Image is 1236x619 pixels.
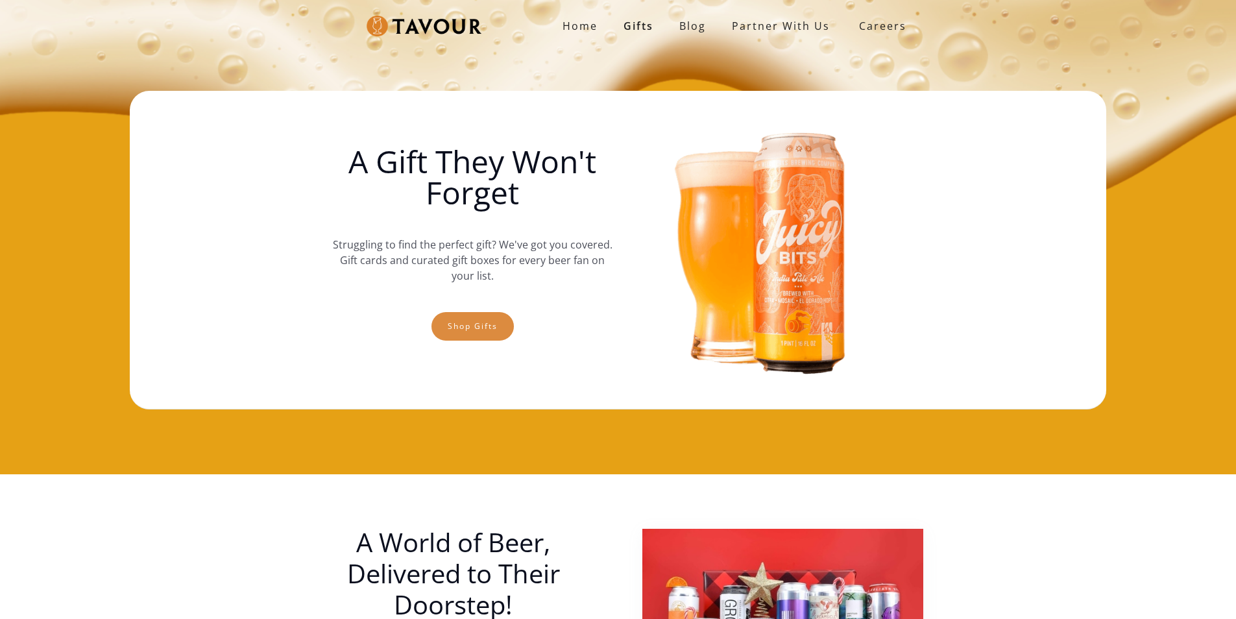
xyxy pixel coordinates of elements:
a: Careers [843,8,916,44]
strong: Home [563,19,598,33]
strong: Careers [859,13,906,39]
a: partner with us [719,13,843,39]
a: Home [550,13,611,39]
a: Shop gifts [431,312,514,341]
a: Gifts [611,13,666,39]
a: Blog [666,13,719,39]
p: Struggling to find the perfect gift? We've got you covered. Gift cards and curated gift boxes for... [332,224,612,297]
h1: A Gift They Won't Forget [332,146,612,208]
